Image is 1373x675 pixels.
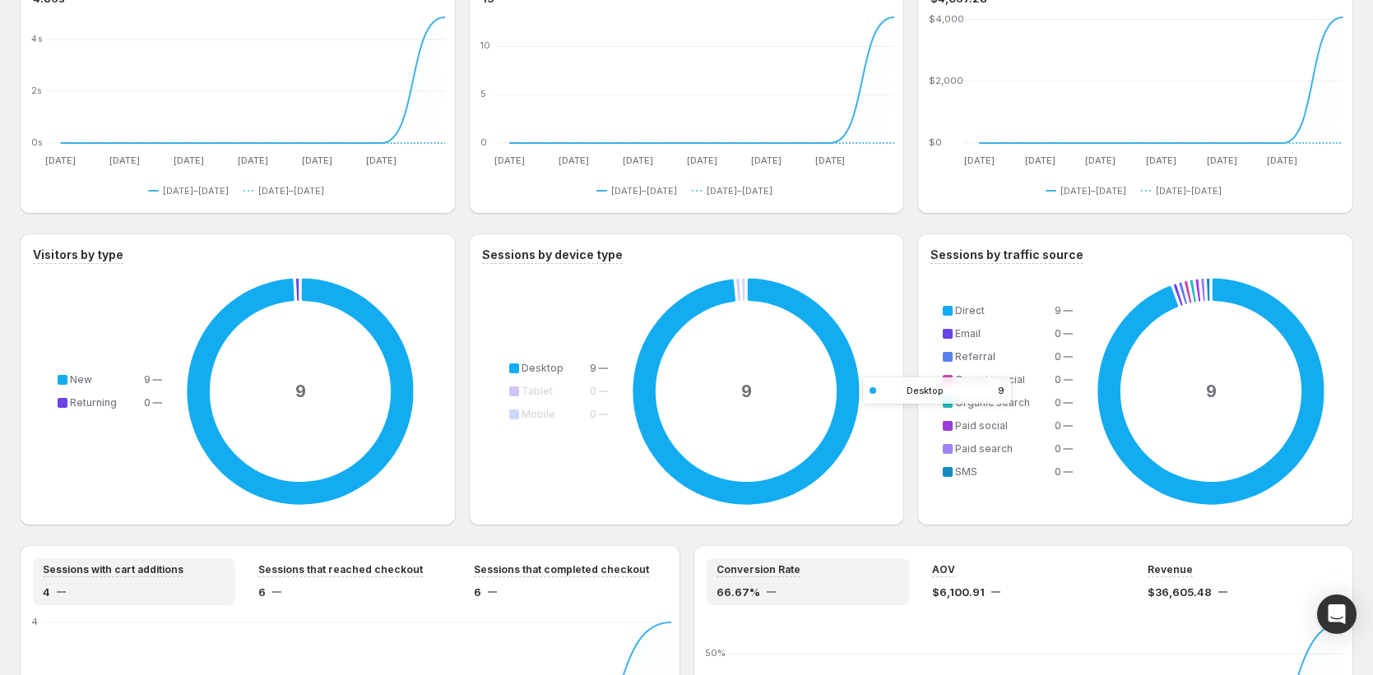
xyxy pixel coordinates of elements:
h3: Sessions by traffic source [930,247,1083,263]
text: [DATE] [1086,155,1116,166]
span: [DATE]–[DATE] [163,184,229,197]
text: [DATE] [1268,155,1298,166]
span: Organic search [955,396,1030,409]
td: Tablet [518,382,588,400]
text: 5 [480,88,486,99]
text: [DATE] [109,155,140,166]
text: [DATE] [302,155,332,166]
td: Organic search [952,394,1054,412]
span: [DATE]–[DATE] [1060,184,1126,197]
text: 4 [31,616,38,627]
td: Email [952,325,1054,343]
span: 9 [144,373,151,386]
text: [DATE] [622,155,652,166]
span: 6 [258,584,266,600]
button: [DATE]–[DATE] [1141,181,1228,201]
td: SMS [952,463,1054,481]
span: 0 [590,385,596,397]
text: [DATE] [1207,155,1237,166]
span: Referral [955,350,995,363]
span: Sessions that reached checkout [258,563,423,576]
span: 0 [1055,373,1061,386]
text: [DATE] [45,155,76,166]
span: Paid social [955,419,1008,432]
span: Sessions that completed checkout [474,563,649,576]
button: [DATE]–[DATE] [596,181,684,201]
text: [DATE] [494,155,524,166]
span: 0 [1055,465,1061,478]
text: $4,000 [929,13,964,25]
text: 0 [480,136,487,148]
span: $6,100.91 [932,584,985,600]
text: $2,000 [929,75,963,86]
text: [DATE] [174,155,204,166]
div: Open Intercom Messenger [1317,594,1357,634]
text: 2s [31,85,43,96]
h3: Sessions by device type [482,247,623,263]
td: Paid social [952,417,1054,435]
text: 10 [480,39,490,51]
span: $36,605.48 [1148,584,1212,600]
span: [DATE]–[DATE] [258,184,324,197]
span: [DATE]–[DATE] [707,184,772,197]
td: Mobile [518,405,588,423]
span: 0 [1055,419,1061,432]
span: Direct [955,304,985,317]
span: Organic social [955,373,1025,386]
text: [DATE] [1146,155,1176,166]
text: [DATE] [964,155,995,166]
text: $0 [929,136,942,148]
td: Referral [952,348,1054,366]
span: 66.67% [717,584,760,600]
td: Organic social [952,371,1054,389]
span: Mobile [522,408,555,420]
td: Returning [67,394,143,412]
span: Email [955,327,981,340]
text: 4s [31,33,44,44]
span: Desktop [522,362,564,374]
span: AOV [932,563,955,576]
td: Paid search [952,440,1054,458]
span: 0 [1055,327,1061,340]
span: Revenue [1148,563,1193,576]
span: 0 [1055,350,1061,363]
text: [DATE] [238,155,268,166]
span: 0 [1055,442,1061,455]
span: [DATE]–[DATE] [1156,184,1222,197]
button: [DATE]–[DATE] [1046,181,1133,201]
button: [DATE]–[DATE] [692,181,779,201]
h3: Visitors by type [33,247,123,263]
text: [DATE] [558,155,588,166]
span: Returning [70,396,117,409]
button: [DATE]–[DATE] [244,181,331,201]
span: Paid search [955,442,1013,455]
text: 0s [31,136,44,148]
text: [DATE] [686,155,717,166]
span: 0 [144,396,151,409]
td: Desktop [518,359,588,377]
span: Conversion Rate [717,563,800,576]
span: 4 [43,584,50,600]
text: [DATE] [1025,155,1055,166]
span: 0 [1055,396,1061,409]
span: 0 [590,408,596,420]
span: 9 [1055,304,1061,317]
text: [DATE] [750,155,781,166]
td: New [67,371,143,389]
button: [DATE]–[DATE] [148,181,235,201]
td: Direct [952,302,1054,320]
text: [DATE] [814,155,845,166]
span: SMS [955,465,977,478]
span: 6 [474,584,481,600]
text: [DATE] [366,155,397,166]
span: Tablet [522,385,553,397]
span: [DATE]–[DATE] [611,184,677,197]
span: New [70,373,92,386]
text: 50% [705,647,726,659]
span: Sessions with cart additions [43,563,183,576]
span: 9 [590,362,596,374]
